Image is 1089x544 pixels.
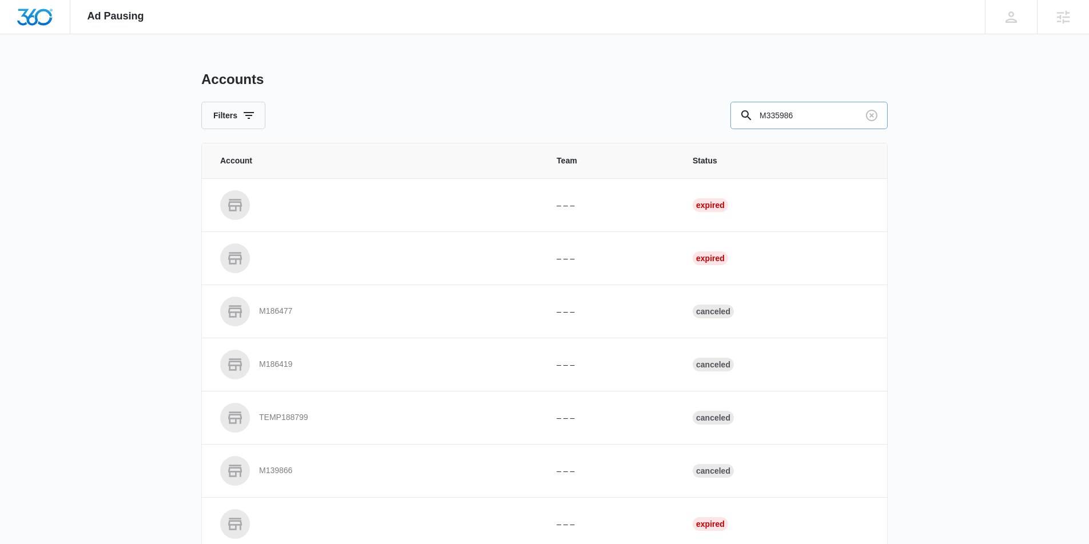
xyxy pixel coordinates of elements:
[220,456,529,486] a: M139866
[693,358,734,371] div: Canceled
[693,411,734,425] div: Canceled
[693,305,734,318] div: Canceled
[557,253,665,265] p: – – –
[557,359,665,371] p: – – –
[220,155,529,167] span: Account
[259,465,292,477] p: M139866
[693,198,728,212] div: Expired
[557,518,665,530] p: – – –
[259,412,308,423] p: TEMP188799
[693,155,869,167] span: Status
[88,10,144,22] span: Ad Pausing
[220,350,529,379] a: M186419
[220,403,529,433] a: TEMP188799
[557,465,665,477] p: – – –
[693,517,728,531] div: Expired
[259,306,292,317] p: M186477
[863,106,881,125] button: Clear
[259,359,292,370] p: M186419
[557,412,665,424] p: – – –
[693,251,728,265] div: Expired
[201,71,264,88] h1: Accounts
[693,464,734,478] div: Canceled
[557,306,665,318] p: – – –
[220,297,529,326] a: M186477
[557,155,665,167] span: Team
[730,102,888,129] input: Search By Account Number
[557,199,665,211] p: – – –
[201,102,265,129] button: Filters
